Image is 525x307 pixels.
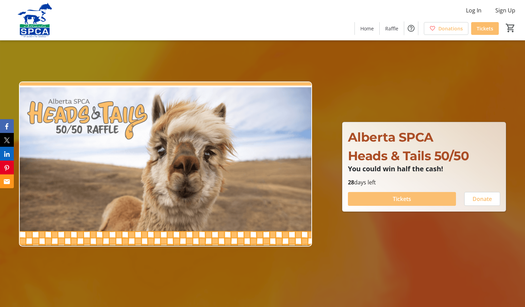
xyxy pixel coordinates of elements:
button: Donate [464,192,500,206]
button: Help [404,21,418,35]
img: Campaign CTA Media Photo [19,81,312,247]
a: Tickets [471,22,499,35]
a: Home [355,22,379,35]
span: Tickets [393,195,411,203]
span: Raffle [385,25,398,32]
span: Home [360,25,374,32]
span: 28 [348,179,354,186]
a: Donations [424,22,468,35]
button: Cart [504,22,517,34]
p: days left [348,178,500,186]
span: Donations [438,25,463,32]
a: Raffle [380,22,404,35]
span: Sign Up [495,6,515,15]
p: You could win half the cash! [348,165,500,173]
span: Donate [473,195,492,203]
span: Tickets [477,25,493,32]
button: Log In [460,5,487,16]
button: Tickets [348,192,456,206]
button: Sign Up [490,5,521,16]
span: Heads & Tails 50/50 [348,148,469,163]
span: Alberta SPCA [348,129,434,145]
img: Alberta SPCA's Logo [4,3,66,37]
span: Log In [466,6,482,15]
